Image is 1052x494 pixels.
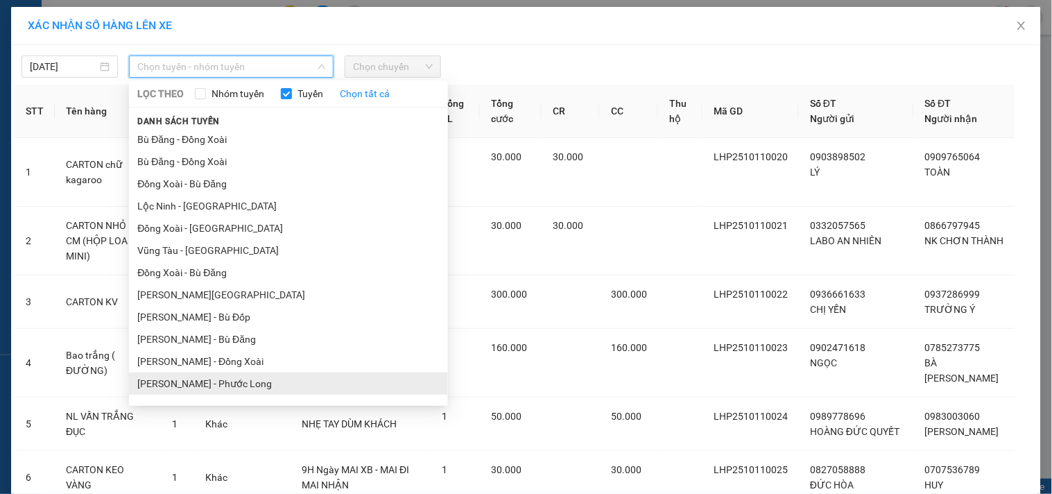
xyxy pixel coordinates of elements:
span: 0785273775 [925,342,981,353]
li: Lộc Ninh - [GEOGRAPHIC_DATA] [129,195,448,217]
span: 300.000 [611,289,647,300]
li: Vũng Tàu - [GEOGRAPHIC_DATA] [129,239,448,262]
span: 0827058888 [810,464,865,475]
span: 0937286999 [925,289,981,300]
span: 0936661633 [810,289,865,300]
li: Bù Đăng - Đồng Xoài [129,151,448,173]
span: LHP2510110022 [714,289,788,300]
span: Chọn chuyến [353,56,433,77]
span: Nhận: [132,13,166,28]
li: Đồng Xoài - [GEOGRAPHIC_DATA] [129,217,448,239]
th: Mã GD [702,85,799,138]
span: XÁC NHẬN SỐ HÀNG LÊN XE [28,19,172,32]
span: close [1016,20,1027,31]
span: CC : [130,93,150,108]
li: Đồng Xoài - Bù Đăng [129,173,448,195]
span: 300.000 [491,289,527,300]
th: Thu hộ [658,85,702,138]
li: [PERSON_NAME] - Phước Long [129,373,448,395]
span: [PERSON_NAME] [925,426,999,437]
span: BÀ [PERSON_NAME] [925,357,999,384]
td: Bao trắng ( ĐƯỜNG) [55,329,161,398]
span: TOÀN [925,167,951,178]
span: LABO AN NHIÊN [810,235,881,246]
span: TRƯỜNG Ý [925,304,976,315]
span: 1 [442,411,447,422]
span: 0332057565 [810,220,865,231]
td: 3 [15,275,55,329]
span: 0866797945 [925,220,981,231]
span: LHP2510110023 [714,342,788,353]
th: Tổng cước [480,85,542,138]
span: Người gửi [810,113,854,124]
td: 4 [15,329,55,398]
span: 0989778696 [810,411,865,422]
span: 0902471618 [810,342,865,353]
span: 30.000 [491,220,521,231]
li: [PERSON_NAME] - Đồng Xoài [129,350,448,373]
td: CARTON chữ kagaroo [55,138,161,207]
span: HOÀNG ĐỨC QUYẾT [810,426,899,437]
div: VP Bình Long [132,12,227,45]
span: NK CHƠN THÀNH [925,235,1004,246]
div: PHI YẾN [132,45,227,62]
li: [PERSON_NAME] - Đắk Ơ [129,395,448,417]
span: 30.000 [491,464,521,475]
span: down [318,62,326,71]
span: LỌC THEO [137,86,184,101]
span: 0903898502 [810,151,865,162]
span: Người nhận [925,113,978,124]
th: STT [15,85,55,138]
th: Tổng SL [431,85,480,138]
li: [PERSON_NAME] - Bù Đăng [129,328,448,350]
td: CARTON KV [55,275,161,329]
span: 1 [442,464,447,475]
span: Gửi: [12,13,33,28]
span: ĐỨC HÒA [810,479,854,491]
span: 0983003060 [925,411,981,422]
th: Tên hàng [55,85,161,138]
td: 5 [15,398,55,451]
span: NHẸ TAY DÙM KHÁCH [302,418,397,429]
button: Close [1002,7,1041,46]
input: 11/10/2025 [30,59,97,74]
span: 160.000 [611,342,647,353]
a: Chọn tất cả [340,86,390,101]
span: Tuyến [292,86,329,101]
td: 1 [15,138,55,207]
span: 9H Ngày MAI XB - MAI ĐI MAI NHẬN [302,464,409,491]
th: CR [542,85,600,138]
span: LÝ [810,167,820,178]
span: 30.000 [611,464,641,475]
span: LHP2510110025 [714,464,788,475]
span: 1 [172,418,178,429]
div: CHỊ HẰNG [12,45,123,62]
span: Số ĐT [810,98,836,109]
th: CC [600,85,658,138]
span: NGỌC [810,357,837,368]
li: [PERSON_NAME][GEOGRAPHIC_DATA] [129,284,448,306]
span: 1 [172,472,178,483]
td: Khác [194,398,239,451]
span: 50.000 [491,411,521,422]
span: Số ĐT [925,98,951,109]
span: Chọn tuyến - nhóm tuyến [137,56,325,77]
div: VP [PERSON_NAME] [12,12,123,45]
li: Đồng Xoài - Bù Đăng [129,262,448,284]
td: 2 [15,207,55,275]
li: Bù Đăng - Đồng Xoài [129,128,448,151]
td: NL VẤN TRẮNG ĐỤC [55,398,161,451]
li: [PERSON_NAME] - Bù Đốp [129,306,448,328]
span: CHỊ YẾN [810,304,846,315]
span: HUY [925,479,944,491]
span: 160.000 [491,342,527,353]
span: LHP2510110020 [714,151,788,162]
span: Nhóm tuyến [206,86,270,101]
span: 30.000 [553,151,583,162]
span: 0909765064 [925,151,981,162]
span: Danh sách tuyến [129,115,228,128]
td: CARTON NHỎ 10 CM (HỘP LOA MINI) [55,207,161,275]
span: 30.000 [553,220,583,231]
span: LHP2510110024 [714,411,788,422]
span: 0707536789 [925,464,981,475]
